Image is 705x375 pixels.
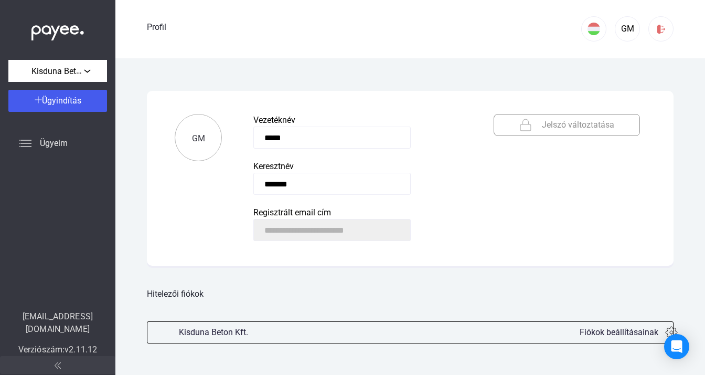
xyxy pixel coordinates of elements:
font: Hitelezői fiókok [147,289,204,299]
font: Fiókok beállításainak [580,327,658,337]
font: Jelszó változtatása [542,120,614,130]
font: v2.11.12 [65,345,97,355]
font: Kisduna Beton Kft. [179,327,248,337]
font: GM [192,133,205,143]
font: Ügyindítás [42,96,81,106]
font: GM [621,24,634,34]
img: kék lakat [519,119,532,131]
button: Kisduna Beton Kft. [8,60,107,82]
font: Vezetéknév [253,115,295,125]
button: HU [581,16,606,41]
font: [EMAIL_ADDRESS][DOMAIN_NAME] [23,311,93,334]
img: plus-white.svg [35,96,42,103]
img: HU [587,23,600,35]
img: white-payee-white-dot.svg [31,19,84,41]
img: gear.svg [665,326,678,339]
button: kék lakatJelszó változtatása [494,114,640,136]
font: Ügyeim [40,138,68,148]
font: Keresztnév [253,161,294,171]
font: Kisduna Beton Kft. [31,66,101,76]
button: kijelentkezés-piros [648,16,674,41]
button: Fiókok beállításainak [584,322,673,343]
font: Verziószám: [18,345,65,355]
font: Profil [147,22,166,32]
img: arrow-double-left-grey.svg [55,362,61,369]
font: Regisztrált email cím [253,207,331,217]
button: Ügyindítás [8,90,107,112]
button: GM [615,16,640,41]
img: kijelentkezés-piros [656,24,667,35]
img: list.svg [19,137,31,150]
button: GM [175,114,222,161]
div: Intercom Messenger megnyitása [664,334,689,359]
